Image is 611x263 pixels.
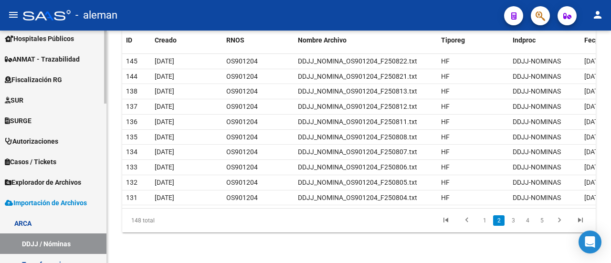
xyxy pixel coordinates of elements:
mat-icon: person [592,9,603,21]
span: HF [441,103,450,110]
span: Importación de Archivos [5,198,87,208]
a: go to last page [571,215,590,226]
span: [DATE] [584,179,604,186]
span: HF [441,118,450,126]
a: 3 [507,215,519,226]
span: [DATE] [584,148,604,156]
span: DDJJ_NOMINA_OS901204_F250812.txt [298,103,417,110]
span: 132 [126,179,137,186]
span: OS901204 [226,179,258,186]
span: Hospitales Públicos [5,33,74,44]
li: page 3 [506,212,520,229]
span: [DATE] [584,133,604,141]
a: go to previous page [458,215,476,226]
datatable-header-cell: ID [122,30,151,51]
span: [DATE] [584,103,604,110]
span: OS901204 [226,163,258,171]
span: DDJJ-NOMINAS [513,194,561,201]
span: 144 [126,73,137,80]
div: Open Intercom Messenger [579,231,601,253]
span: 134 [126,148,137,156]
span: DDJJ_NOMINA_OS901204_F250822.txt [298,57,417,65]
span: 145 [126,57,137,65]
span: Explorador de Archivos [5,177,81,188]
datatable-header-cell: Nombre Archivo [294,30,437,51]
span: DDJJ_NOMINA_OS901204_F250804.txt [298,194,417,201]
mat-icon: menu [8,9,19,21]
span: [DATE] [155,57,174,65]
span: - aleman [75,5,117,26]
span: OS901204 [226,133,258,141]
span: 133 [126,163,137,171]
span: [DATE] [155,163,174,171]
datatable-header-cell: Indproc [509,30,580,51]
a: 2 [493,215,505,226]
span: ID [126,36,132,44]
span: OS901204 [226,57,258,65]
datatable-header-cell: Creado [151,30,222,51]
span: DDJJ-NOMINAS [513,57,561,65]
span: RNOS [226,36,244,44]
span: OS901204 [226,194,258,201]
span: DDJJ_NOMINA_OS901204_F250811.txt [298,118,417,126]
a: go to next page [550,215,569,226]
a: go to first page [437,215,455,226]
span: [DATE] [155,87,174,95]
span: Fecproc [584,36,609,44]
li: page 4 [520,212,535,229]
span: ANMAT - Trazabilidad [5,54,80,64]
span: DDJJ-NOMINAS [513,118,561,126]
span: [DATE] [584,163,604,171]
span: HF [441,194,450,201]
span: [DATE] [155,133,174,141]
span: HF [441,73,450,80]
span: DDJJ_NOMINA_OS901204_F250808.txt [298,133,417,141]
span: [DATE] [584,87,604,95]
a: 5 [536,215,548,226]
span: DDJJ-NOMINAS [513,179,561,186]
span: OS901204 [226,73,258,80]
span: [DATE] [584,194,604,201]
span: [DATE] [584,57,604,65]
span: Fiscalización RG [5,74,62,85]
li: page 2 [492,212,506,229]
span: OS901204 [226,148,258,156]
span: 137 [126,103,137,110]
span: [DATE] [155,103,174,110]
span: Autorizaciones [5,136,58,147]
span: DDJJ-NOMINAS [513,103,561,110]
span: [DATE] [155,73,174,80]
span: SURGE [5,116,32,126]
span: DDJJ-NOMINAS [513,148,561,156]
span: [DATE] [155,148,174,156]
span: OS901204 [226,103,258,110]
span: 136 [126,118,137,126]
span: [DATE] [584,118,604,126]
span: DDJJ_NOMINA_OS901204_F250807.txt [298,148,417,156]
span: 131 [126,194,137,201]
span: 135 [126,133,137,141]
span: [DATE] [584,73,604,80]
li: page 5 [535,212,549,229]
span: DDJJ_NOMINA_OS901204_F250813.txt [298,87,417,95]
span: 138 [126,87,137,95]
span: HF [441,163,450,171]
span: OS901204 [226,87,258,95]
span: Tiporeg [441,36,465,44]
span: Creado [155,36,177,44]
span: Nombre Archivo [298,36,347,44]
span: DDJJ-NOMINAS [513,163,561,171]
span: DDJJ_NOMINA_OS901204_F250806.txt [298,163,417,171]
div: 148 total [122,209,215,232]
span: OS901204 [226,118,258,126]
span: SUR [5,95,23,105]
datatable-header-cell: RNOS [222,30,294,51]
span: HF [441,179,450,186]
datatable-header-cell: Tiporeg [437,30,509,51]
span: HF [441,57,450,65]
span: DDJJ_NOMINA_OS901204_F250821.txt [298,73,417,80]
span: [DATE] [155,118,174,126]
span: HF [441,133,450,141]
span: [DATE] [155,194,174,201]
span: HF [441,87,450,95]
